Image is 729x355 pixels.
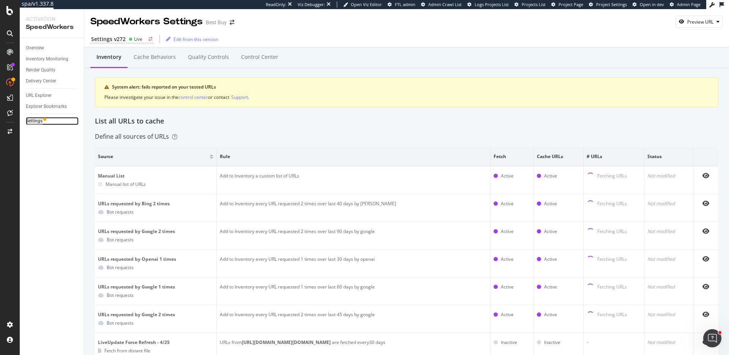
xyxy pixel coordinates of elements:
[107,264,134,271] div: Bot requests
[428,2,462,7] span: Admin Crawl List
[647,311,690,318] div: Not modified
[26,117,79,125] a: Settings
[178,94,208,101] button: control center
[26,117,43,125] div: Settings
[106,181,146,187] div: Manual list of URLs
[217,250,491,277] td: Add to Inventory every URL requested 1 times over last 30 days by openai
[134,53,176,61] div: Cache behaviors
[702,173,709,179] div: eye
[95,77,718,107] div: warning banner
[104,94,709,101] div: Please investigate your issue in the or contact .
[702,228,709,234] div: eye
[98,311,213,318] div: URLs requested by Google 2 times
[596,2,627,7] span: Project Settings
[298,2,325,8] div: Viz Debugger:
[98,284,213,290] div: URLs requested by Google 1 times
[134,36,142,42] div: Live
[501,173,514,179] div: Active
[98,173,213,179] div: Manual List
[702,284,709,290] div: eye
[217,305,491,333] td: Add to Inventory every URL requested 2 times over last 45 days by google
[91,35,126,43] div: Settings v272
[544,311,557,318] div: Active
[217,166,491,194] td: Add to Inventory a custom list of URLs
[98,153,208,160] span: Source
[587,153,639,160] span: # URLs
[217,194,491,222] td: Add to Inventory every URL requested 2 times over last 40 days by [PERSON_NAME]
[647,256,690,263] div: Not modified
[163,33,218,45] button: Edit from this version
[95,116,718,126] div: List all URLs to cache
[220,153,485,160] span: Rule
[702,311,709,317] div: eye
[703,329,721,347] iframe: Intercom live chat
[467,2,509,8] a: Logs Projects List
[647,339,690,346] div: Not modified
[597,284,627,291] div: Fetching URLs
[544,173,557,179] div: Active
[597,228,627,236] div: Fetching URLs
[26,103,67,111] div: Explorer Bookmarks
[514,2,546,8] a: Projects List
[26,44,44,52] div: Overview
[633,2,664,8] a: Open in dev
[26,66,55,74] div: Render Quality
[26,23,78,32] div: SpeedWorkers
[702,256,709,262] div: eye
[26,77,56,85] div: Delivery Center
[26,55,79,63] a: Inventory Monitoring
[188,53,229,61] div: Quality Controls
[501,284,514,290] div: Active
[95,132,177,141] div: Define all sources of URLs
[597,256,627,263] div: Fetching URLs
[395,2,415,7] span: FTL admin
[421,2,462,8] a: Admin Crawl List
[501,228,514,235] div: Active
[640,2,664,7] span: Open in dev
[26,66,79,74] a: Render Quality
[647,153,688,160] span: Status
[98,200,213,207] div: URLs requested by Bing 2 times
[217,277,491,305] td: Add to Inventory every URL requested 1 times over last 60 days by google
[206,19,227,26] div: Best Buy
[501,311,514,318] div: Active
[178,94,208,100] div: control center
[148,37,153,41] div: arrow-right-arrow-left
[702,339,709,345] div: eye
[597,311,627,319] div: Fetching URLs
[26,92,79,100] a: URL Explorer
[537,153,578,160] span: Cache URLs
[597,173,627,180] div: Fetching URLs
[220,339,487,346] div: URLs from are fetched every 30 days
[26,15,78,23] div: Activation
[647,173,690,179] div: Not modified
[647,284,690,290] div: Not modified
[98,228,213,235] div: URLs requested by Google 2 times
[174,36,218,43] div: Edit from this version
[647,200,690,207] div: Not modified
[98,339,213,346] div: LiveUpdate Force Refresh - 4/25
[242,339,331,345] b: [URL][DOMAIN_NAME][DOMAIN_NAME]
[231,94,248,101] button: Support
[388,2,415,8] a: FTL admin
[107,320,134,326] div: Bot requests
[241,53,278,61] div: Control Center
[522,2,546,7] span: Projects List
[589,2,627,8] a: Project Settings
[544,339,560,346] div: Inactive
[26,77,79,85] a: Delivery Center
[501,256,514,263] div: Active
[501,339,517,346] div: Inactive
[702,200,709,206] div: eye
[544,256,557,263] div: Active
[343,2,382,8] a: Open Viz Editor
[26,92,52,100] div: URL Explorer
[98,256,213,263] div: URLs requested by Openai 1 times
[647,228,690,235] div: Not modified
[26,103,79,111] a: Explorer Bookmarks
[551,2,583,8] a: Project Page
[96,53,121,61] div: Inventory
[501,200,514,207] div: Active
[217,222,491,250] td: Add to Inventory every URL requested 2 times over last 90 days by google
[107,236,134,243] div: Bot requests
